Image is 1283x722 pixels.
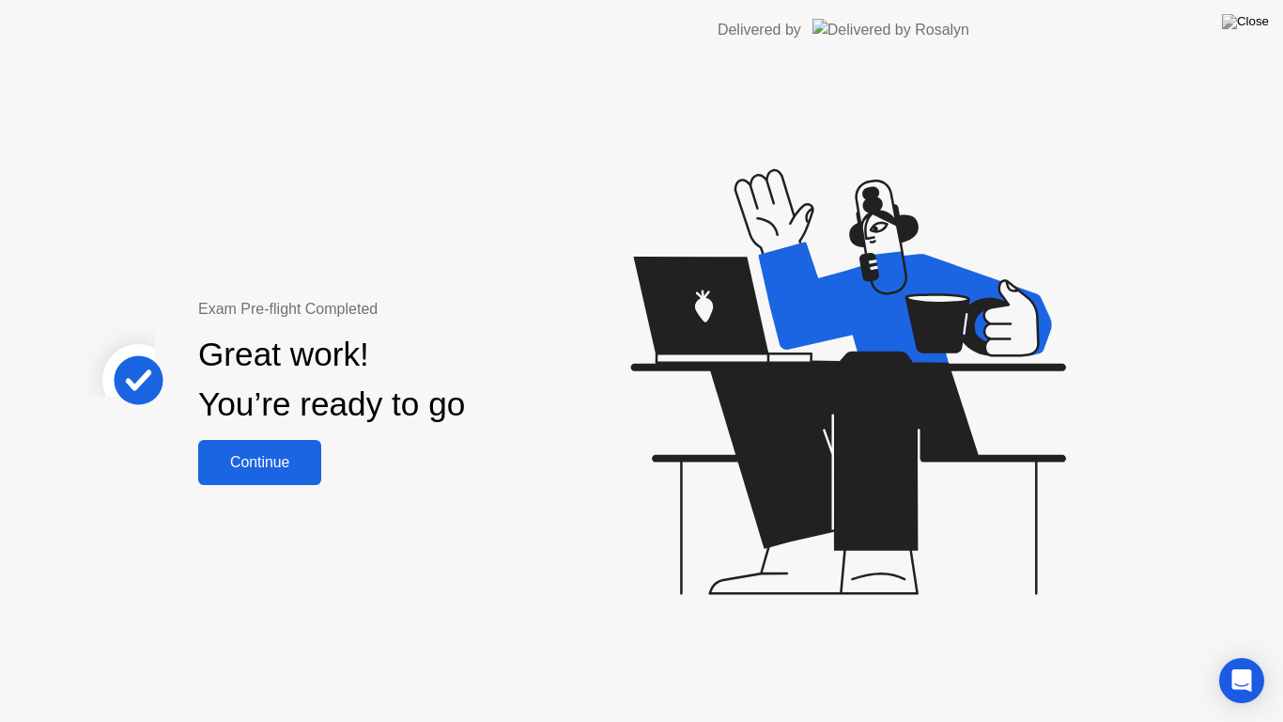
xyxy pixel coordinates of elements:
[198,330,465,430] div: Great work! You’re ready to go
[718,19,801,41] div: Delivered by
[198,298,586,321] div: Exam Pre-flight Completed
[198,440,321,485] button: Continue
[204,454,316,471] div: Continue
[812,19,969,40] img: Delivered by Rosalyn
[1222,14,1269,29] img: Close
[1219,658,1264,703] div: Open Intercom Messenger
